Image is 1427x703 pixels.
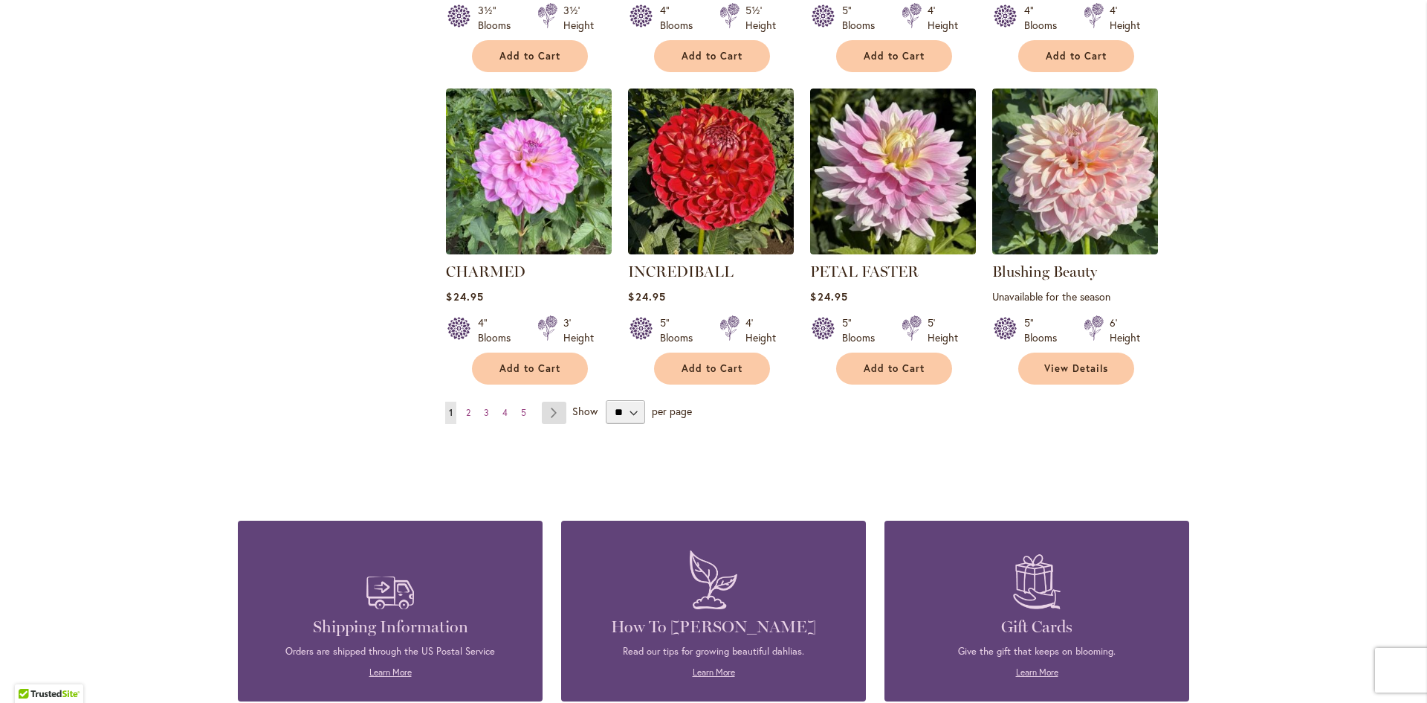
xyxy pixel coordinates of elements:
h4: Shipping Information [260,617,520,638]
img: Incrediball [628,89,794,254]
span: $24.95 [810,289,847,304]
div: 5" Blooms [660,315,702,345]
span: 5 [521,407,526,418]
a: 4 [499,402,511,424]
a: CHARMED [446,243,612,257]
a: 5 [517,402,530,424]
div: 3½" Blooms [478,3,520,33]
a: Blushing Beauty [992,263,1097,280]
a: 2 [462,402,474,424]
a: View Details [1018,353,1134,385]
span: Add to Cart [682,362,742,375]
img: PETAL FASTER [810,89,976,254]
a: PETAL FASTER [810,263,919,280]
p: Unavailable for the season [992,289,1158,304]
span: Add to Cart [864,50,925,62]
span: $24.95 [446,289,483,304]
img: Blushing Beauty [992,89,1158,254]
img: CHARMED [446,89,612,254]
span: 4 [502,407,508,418]
button: Add to Cart [654,40,770,72]
div: 5" Blooms [1024,315,1066,345]
div: 4" Blooms [478,315,520,345]
a: Learn More [693,667,735,678]
span: Show [572,404,598,418]
span: per page [652,404,692,418]
button: Add to Cart [654,353,770,385]
a: Blushing Beauty [992,243,1158,257]
a: Incrediball [628,243,794,257]
div: 5½' Height [745,3,776,33]
span: Add to Cart [1046,50,1107,62]
p: Orders are shipped through the US Postal Service [260,645,520,658]
div: 5' Height [928,315,958,345]
button: Add to Cart [836,353,952,385]
h4: Gift Cards [907,617,1167,638]
span: 2 [466,407,470,418]
span: Add to Cart [499,50,560,62]
h4: How To [PERSON_NAME] [583,617,844,638]
div: 4' Height [745,315,776,345]
div: 4' Height [928,3,958,33]
div: 4" Blooms [660,3,702,33]
button: Add to Cart [472,40,588,72]
div: 5" Blooms [842,3,884,33]
span: 3 [484,407,489,418]
p: Give the gift that keeps on blooming. [907,645,1167,658]
a: 3 [480,402,493,424]
button: Add to Cart [1018,40,1134,72]
span: Add to Cart [864,362,925,375]
a: Learn More [1016,667,1058,678]
a: PETAL FASTER [810,243,976,257]
iframe: Launch Accessibility Center [11,650,53,692]
p: Read our tips for growing beautiful dahlias. [583,645,844,658]
div: 5" Blooms [842,315,884,345]
span: 1 [449,407,453,418]
a: Learn More [369,667,412,678]
a: INCREDIBALL [628,263,734,280]
span: View Details [1044,362,1108,375]
span: $24.95 [628,289,665,304]
span: Add to Cart [499,362,560,375]
span: Add to Cart [682,50,742,62]
div: 4" Blooms [1024,3,1066,33]
div: 6' Height [1110,315,1140,345]
div: 3½' Height [563,3,594,33]
div: 4' Height [1110,3,1140,33]
button: Add to Cart [836,40,952,72]
div: 3' Height [563,315,594,345]
a: CHARMED [446,263,525,280]
button: Add to Cart [472,353,588,385]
